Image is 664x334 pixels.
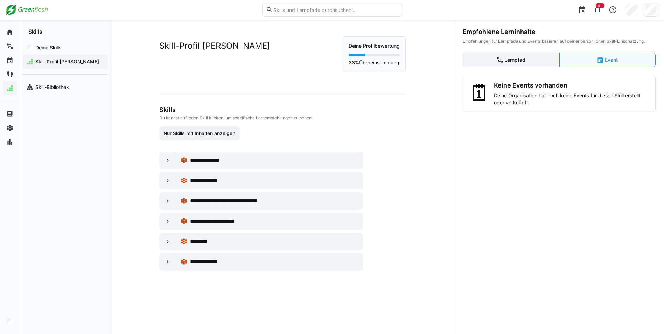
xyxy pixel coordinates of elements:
p: Deine Profilbewertung [349,42,400,49]
button: Nur Skills mit Inhalten anzeigen [159,126,240,140]
p: Übereinstimmung [349,59,400,66]
strong: 33% [349,60,359,65]
div: Empfohlene Lerninhalte [463,28,656,36]
eds-button-option: Event [559,53,656,67]
span: Skill-Profil [PERSON_NAME] [34,58,104,65]
span: 9+ [598,4,602,8]
p: Du kannst auf jeden Skill klicken, um spezifische Lernempfehlungen zu sehen. [159,115,404,121]
input: Skills und Lernpfade durchsuchen… [273,7,398,13]
span: Nur Skills mit Inhalten anzeigen [162,130,236,137]
p: Deine Organisation hat noch keine Events für diesen Skill erstellt oder verknüpft. [494,92,650,106]
div: Empfehlungen für Lernpfade und Events basieren auf deiner persönlichen Skill-Einschätzung. [463,39,656,44]
h2: Skill-Profil [PERSON_NAME] [159,41,270,51]
h3: Skills [159,106,404,114]
div: 🗓 [469,82,491,106]
h3: Keine Events vorhanden [494,82,650,89]
eds-button-option: Lernpfad [463,53,559,67]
